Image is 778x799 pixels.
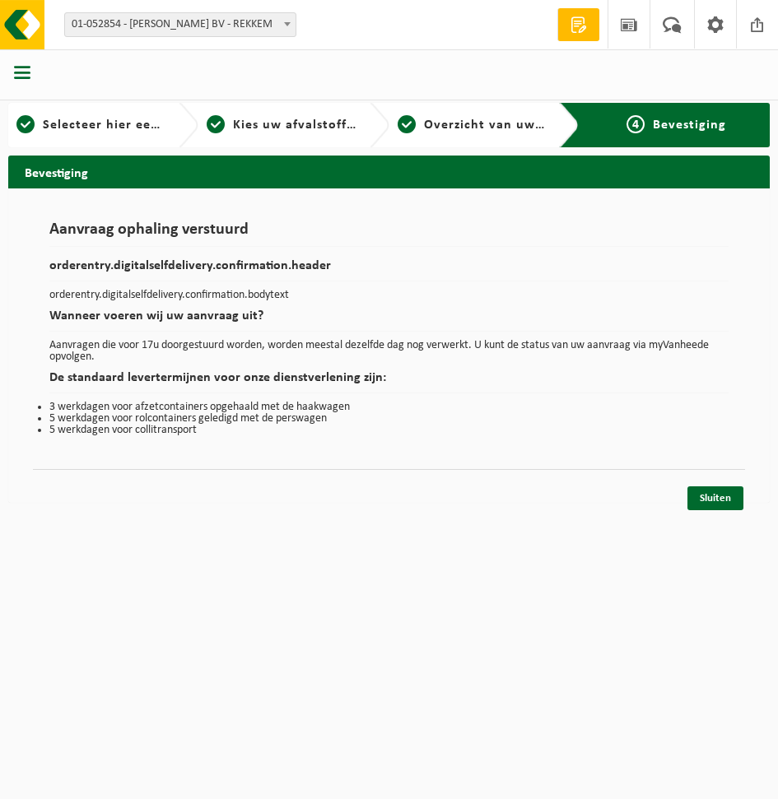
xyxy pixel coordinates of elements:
span: Bevestiging [653,118,726,132]
h2: Bevestiging [8,156,770,188]
a: 2Kies uw afvalstoffen en recipiënten [207,115,356,135]
span: Kies uw afvalstoffen en recipiënten [233,118,459,132]
span: 01-052854 - LAPERE PATRICK BV - REKKEM [65,13,296,36]
span: 4 [627,115,645,133]
p: orderentry.digitalselfdelivery.confirmation.bodytext [49,290,729,301]
span: 01-052854 - LAPERE PATRICK BV - REKKEM [64,12,296,37]
span: 1 [16,115,35,133]
li: 5 werkdagen voor collitransport [49,425,729,436]
span: 2 [207,115,225,133]
h2: De standaard levertermijnen voor onze dienstverlening zijn: [49,371,729,393]
a: Sluiten [687,486,743,510]
span: 3 [398,115,416,133]
h2: Wanneer voeren wij uw aanvraag uit? [49,309,729,332]
p: Aanvragen die voor 17u doorgestuurd worden, worden meestal dezelfde dag nog verwerkt. U kunt de s... [49,340,729,363]
li: 3 werkdagen voor afzetcontainers opgehaald met de haakwagen [49,402,729,413]
a: 1Selecteer hier een vestiging [16,115,165,135]
a: 3Overzicht van uw aanvraag [398,115,547,135]
span: Overzicht van uw aanvraag [424,118,598,132]
li: 5 werkdagen voor rolcontainers geledigd met de perswagen [49,413,729,425]
span: Selecteer hier een vestiging [43,118,221,132]
h1: Aanvraag ophaling verstuurd [49,221,729,247]
h2: orderentry.digitalselfdelivery.confirmation.header [49,259,729,281]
